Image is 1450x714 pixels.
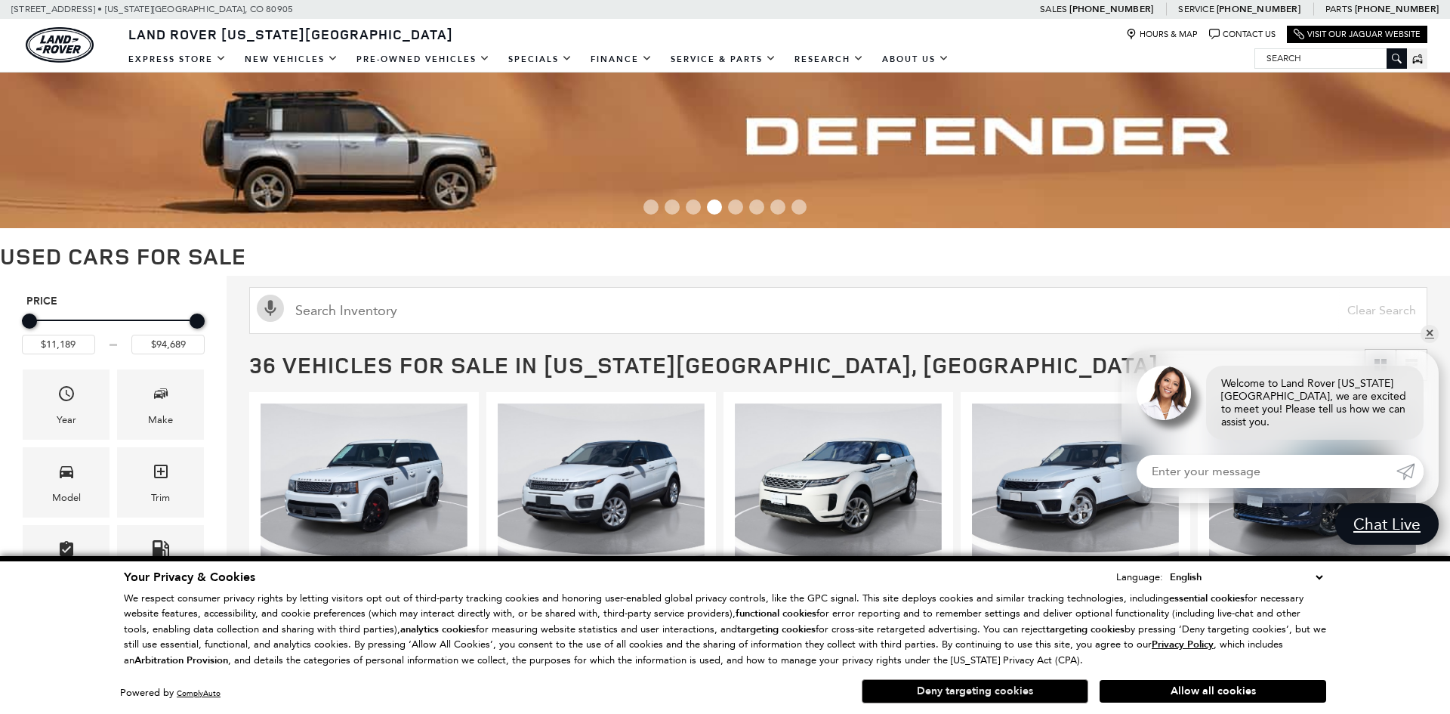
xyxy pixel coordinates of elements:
div: Minimum Price [22,314,37,329]
span: Go to slide 4 [707,199,722,215]
span: Features [57,536,76,567]
div: 1 / 2 [972,403,1179,559]
div: ModelModel [23,447,110,518]
a: EXPRESS STORE [119,46,236,73]
a: land-rover [26,27,94,63]
input: Maximum [131,335,205,354]
a: [STREET_ADDRESS] • [US_STATE][GEOGRAPHIC_DATA], CO 80905 [11,4,293,14]
nav: Main Navigation [119,46,958,73]
a: [PHONE_NUMBER] [1355,3,1439,15]
strong: analytics cookies [400,623,476,636]
img: 2018 Land Rover Range Rover Sport HSE 1 [972,403,1179,559]
strong: targeting cookies [1046,623,1125,636]
div: Year [57,412,76,428]
span: Make [152,381,170,412]
span: Trim [152,459,170,490]
span: Parts [1325,4,1353,14]
div: 1 / 2 [735,403,942,559]
span: 36 Vehicles for Sale in [US_STATE][GEOGRAPHIC_DATA], [GEOGRAPHIC_DATA] [249,349,1158,380]
span: Go to slide 3 [686,199,701,215]
span: Go to slide 2 [665,199,680,215]
div: Make [148,412,173,428]
a: Pre-Owned Vehicles [347,46,499,73]
img: Land Rover [26,27,94,63]
a: Land Rover [US_STATE][GEOGRAPHIC_DATA] [119,25,462,43]
a: Research [785,46,873,73]
a: [PHONE_NUMBER] [1069,3,1153,15]
a: [PHONE_NUMBER] [1217,3,1300,15]
div: FueltypeFueltype [117,525,204,595]
span: Go to slide 5 [728,199,743,215]
a: Hours & Map [1126,29,1198,40]
div: TrimTrim [117,447,204,518]
strong: Arbitration Provision [134,654,228,667]
span: Year [57,381,76,412]
span: Sales [1040,4,1067,14]
button: Allow all cookies [1100,680,1326,703]
a: New Vehicles [236,46,347,73]
p: We respect consumer privacy rights by letting visitors opt out of third-party tracking cookies an... [124,591,1326,669]
a: Visit Our Jaguar Website [1294,29,1421,40]
a: About Us [873,46,958,73]
a: Contact Us [1209,29,1276,40]
span: Service [1178,4,1214,14]
div: Price [22,308,205,354]
input: Minimum [22,335,95,354]
span: Your Privacy & Cookies [124,569,255,586]
strong: functional cookies [736,607,816,620]
u: Privacy Policy [1152,638,1214,651]
span: Chat Live [1346,514,1428,534]
span: Model [57,459,76,490]
div: 1 / 2 [498,403,705,559]
a: Privacy Policy [1152,638,1214,650]
strong: essential cookies [1169,592,1245,605]
strong: targeting cookies [737,623,816,636]
div: MakeMake [117,369,204,440]
span: Fueltype [152,536,170,567]
div: Language: [1116,572,1163,582]
div: 1 / 2 [261,403,467,559]
svg: Click to toggle on voice search [257,295,284,322]
span: Land Rover [US_STATE][GEOGRAPHIC_DATA] [128,25,453,43]
div: YearYear [23,369,110,440]
img: 2020 Land Rover Range Rover Evoque S 1 [735,403,942,559]
div: Maximum Price [190,314,205,329]
div: Model [52,490,81,506]
img: 2013 Land Rover Range Rover Sport Supercharged 1 [261,403,467,559]
span: Go to slide 7 [770,199,785,215]
img: Agent profile photo [1137,366,1191,420]
a: Service & Parts [662,46,785,73]
a: Submit [1396,455,1424,488]
div: Powered by [120,688,221,698]
a: Specials [499,46,582,73]
input: Search [1255,49,1406,67]
span: Go to slide 1 [643,199,659,215]
input: Search Inventory [249,287,1427,334]
a: ComplyAuto [177,688,221,698]
div: Welcome to Land Rover [US_STATE][GEOGRAPHIC_DATA], we are excited to meet you! Please tell us how... [1206,366,1424,440]
select: Language Select [1166,569,1326,586]
div: FeaturesFeatures [23,525,110,595]
a: Chat Live [1335,503,1439,545]
span: Go to slide 8 [791,199,807,215]
div: Trim [151,490,170,506]
span: Go to slide 6 [749,199,764,215]
input: Enter your message [1137,455,1396,488]
a: Finance [582,46,662,73]
h5: Price [26,295,200,308]
img: 2017 Land Rover Range Rover Evoque SE 1 [498,403,705,559]
button: Deny targeting cookies [862,679,1088,703]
